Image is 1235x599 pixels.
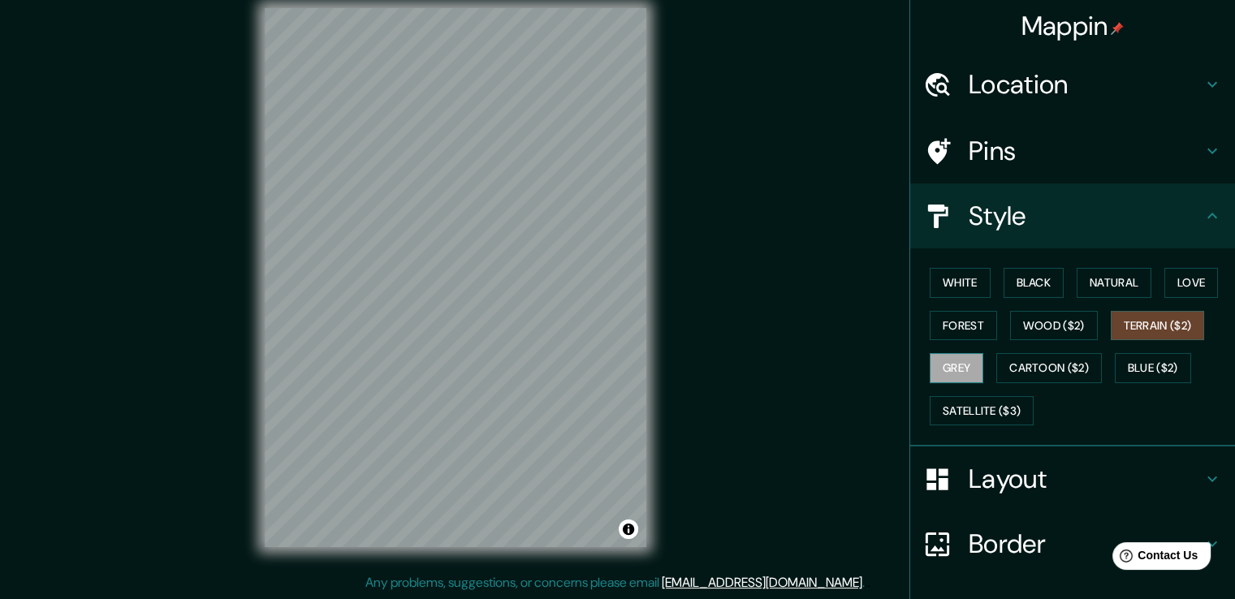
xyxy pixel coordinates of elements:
[1021,10,1125,42] h4: Mappin
[910,183,1235,248] div: Style
[930,311,997,341] button: Forest
[969,463,1203,495] h4: Layout
[1010,311,1098,341] button: Wood ($2)
[619,519,638,539] button: Toggle attribution
[1115,353,1191,383] button: Blue ($2)
[365,573,865,593] p: Any problems, suggestions, or concerns please email .
[910,446,1235,511] div: Layout
[1004,268,1064,298] button: Black
[930,353,983,383] button: Grey
[1090,536,1217,581] iframe: Help widget launcher
[969,528,1203,560] h4: Border
[996,353,1102,383] button: Cartoon ($2)
[867,573,870,593] div: .
[910,119,1235,183] div: Pins
[910,511,1235,576] div: Border
[1111,311,1205,341] button: Terrain ($2)
[930,268,991,298] button: White
[1164,268,1218,298] button: Love
[969,68,1203,101] h4: Location
[1111,22,1124,35] img: pin-icon.png
[930,396,1034,426] button: Satellite ($3)
[865,573,867,593] div: .
[265,8,646,547] canvas: Map
[910,52,1235,117] div: Location
[662,574,862,591] a: [EMAIL_ADDRESS][DOMAIN_NAME]
[1077,268,1151,298] button: Natural
[969,200,1203,232] h4: Style
[969,135,1203,167] h4: Pins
